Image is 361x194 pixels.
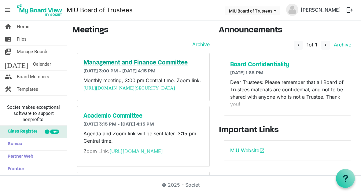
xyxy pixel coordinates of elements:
[294,41,303,50] button: navigate_before
[17,71,49,83] span: Board Members
[307,42,309,48] span: 1
[33,58,51,70] span: Calendar
[67,4,133,16] a: MIU Board of Trustees
[286,4,298,16] img: no-profile-picture.svg
[219,125,356,136] h3: Important Links
[17,46,49,58] span: Manage Boards
[5,71,12,83] span: people
[296,42,301,48] span: navigate_before
[83,122,203,127] h6: [DATE] 3:15 PM - [DATE] 4:15 PM
[162,182,200,188] a: © 2025 - Societ
[307,42,317,48] span: of 1
[5,20,12,33] span: home
[109,148,163,154] a: [URL][DOMAIN_NAME]
[15,2,67,18] a: My Board View Logo
[230,147,265,153] a: MIU Websiteopen_in_new
[83,112,203,120] a: Academic Committee
[5,83,12,95] span: construction
[83,159,112,165] span: Agenda TBA
[50,130,59,134] div: new
[15,2,64,18] img: My Board View Logo
[5,58,28,70] span: [DATE]
[219,25,356,36] h3: Announcements
[83,59,203,67] a: Management and Finance Committee
[298,4,343,16] a: [PERSON_NAME]
[323,42,328,48] span: navigate_next
[331,42,351,48] a: Archive
[230,61,345,68] a: Board Confidentiality
[83,148,163,154] span: Zoom Link:
[343,4,356,16] button: logout
[83,68,203,74] h6: [DATE] 3:00 PM - [DATE] 4:15 PM
[3,104,64,123] span: Societ makes exceptional software to support nonprofits.
[225,6,280,15] button: MIU Board of Trustees dropdownbutton
[83,77,203,92] p: Monthly meeting, 3:00 pm Central time. Zoom link:
[5,151,33,163] span: Partner Web
[230,71,263,75] span: [DATE] 1:38 PM
[17,33,27,45] span: Files
[83,85,175,90] a: [URL][DOMAIN_NAME][SECURITY_DATA]
[17,20,29,33] span: Home
[5,163,24,175] span: Frontier
[5,33,12,45] span: folder_shared
[72,25,210,36] h3: Meetings
[17,83,38,95] span: Templates
[321,41,330,50] button: navigate_next
[5,46,12,58] span: switch_account
[230,79,345,108] p: Dear Trustees: Please remember that all Board of Trustees materials are confidential, and not to ...
[2,4,13,16] span: menu
[259,148,265,153] span: open_in_new
[5,138,22,150] span: Sumac
[83,130,203,145] p: Agenda and Zoom link will be sent later. 3:15 pm Central time.
[190,41,210,48] a: Archive
[5,126,37,138] span: Glass Register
